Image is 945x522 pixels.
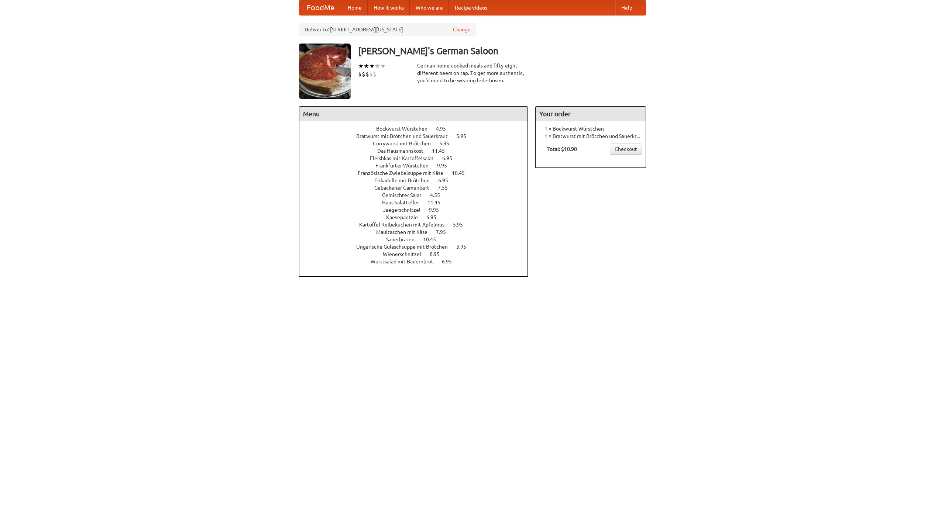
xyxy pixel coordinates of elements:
span: Gemischter Salat [382,192,429,198]
h3: [PERSON_NAME]'s German Saloon [358,44,646,58]
li: $ [369,70,373,78]
span: Frankfurter Würstchen [375,163,436,169]
span: Kartoffel Reibekuchen mit Apfelmus [359,222,452,228]
img: angular.jpg [299,44,351,99]
span: Frikadelle mit Brötchen [374,177,437,183]
span: 6.95 [426,214,444,220]
div: Deliver to: [STREET_ADDRESS][US_STATE] [299,23,476,36]
b: Total: $10.90 [547,146,577,152]
li: $ [358,70,362,78]
li: ★ [375,62,380,70]
span: Das Hausmannskost [377,148,431,154]
h4: Menu [299,107,528,121]
li: $ [362,70,365,78]
a: Bratwurst mit Brötchen und Sauerkraut 5.95 [356,133,480,139]
h4: Your order [536,107,646,121]
a: Kaesepaetzle 6.95 [386,214,450,220]
span: Maultaschen mit Käse [376,229,435,235]
span: 5.95 [453,222,470,228]
span: 9.95 [429,207,446,213]
a: Recipe videos [449,0,493,15]
a: Frankfurter Würstchen 9.95 [375,163,461,169]
span: Sauerbraten [386,236,422,242]
div: German home-cooked meals and fifty-eight different beers on tap. To get more authentic, you'd nee... [417,62,528,84]
span: 4.55 [430,192,447,198]
li: ★ [364,62,369,70]
span: Bockwurst Würstchen [376,126,435,132]
span: 11.45 [432,148,452,154]
a: Frikadelle mit Brötchen 6.95 [374,177,462,183]
span: 7.55 [438,185,455,191]
span: 4.95 [436,126,453,132]
span: Wurstsalad mit Bauernbrot [371,259,441,265]
a: Who we are [410,0,449,15]
span: 3.95 [456,244,474,250]
a: FoodMe [299,0,342,15]
span: Haus Salatteller [382,200,426,205]
span: 6.95 [438,177,456,183]
a: Sauerbraten 10.45 [386,236,450,242]
a: Jaegerschnitzel 9.95 [383,207,453,213]
a: How it works [368,0,410,15]
li: 1 × Bratwurst mit Brötchen und Sauerkraut [539,132,642,140]
span: Currywurst mit Brötchen [373,141,438,146]
span: Ungarische Gulaschsuppe mit Brötchen [356,244,455,250]
span: 11.45 [427,200,448,205]
span: 6.95 [442,259,459,265]
span: Kaesepaetzle [386,214,425,220]
a: Französische Zwiebelsuppe mit Käse 10.45 [358,170,478,176]
span: 6.95 [442,155,460,161]
span: Wienerschnitzel [383,251,429,257]
span: 8.95 [430,251,447,257]
li: 1 × Bockwurst Würstchen [539,125,642,132]
li: ★ [380,62,386,70]
span: Jaegerschnitzel [383,207,428,213]
a: Maultaschen mit Käse 7.95 [376,229,460,235]
span: 7.95 [436,229,453,235]
span: Französische Zwiebelsuppe mit Käse [358,170,451,176]
li: $ [365,70,369,78]
span: 5.95 [439,141,457,146]
li: $ [373,70,377,78]
span: Bratwurst mit Brötchen und Sauerkraut [356,133,455,139]
a: Change [453,26,471,33]
span: Gebackener Camenbert [374,185,437,191]
a: Bockwurst Würstchen 4.95 [376,126,460,132]
a: Help [615,0,638,15]
li: ★ [358,62,364,70]
li: ★ [369,62,375,70]
span: 9.95 [437,163,454,169]
a: Das Hausmannskost 11.45 [377,148,458,154]
a: Checkout [610,144,642,155]
a: Gebackener Camenbert 7.55 [374,185,461,191]
a: Ungarische Gulaschsuppe mit Brötchen 3.95 [356,244,480,250]
a: Fleishkas mit Kartoffelsalat 6.95 [370,155,466,161]
a: Haus Salatteller 11.45 [382,200,454,205]
a: Currywurst mit Brötchen 5.95 [373,141,463,146]
a: Kartoffel Reibekuchen mit Apfelmus 5.95 [359,222,477,228]
a: Wienerschnitzel 8.95 [383,251,453,257]
a: Home [342,0,368,15]
span: Fleishkas mit Kartoffelsalat [370,155,441,161]
span: 10.45 [452,170,472,176]
a: Gemischter Salat 4.55 [382,192,454,198]
a: Wurstsalad mit Bauernbrot 6.95 [371,259,465,265]
span: 5.95 [456,133,474,139]
span: 10.45 [423,236,443,242]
